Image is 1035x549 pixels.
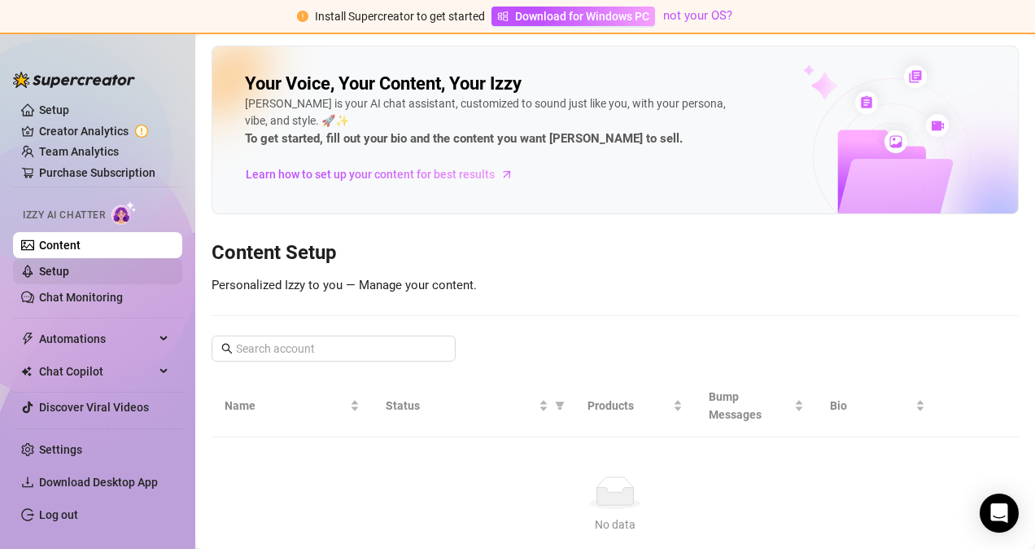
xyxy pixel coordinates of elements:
span: download [21,476,34,489]
a: not your OS? [663,8,732,23]
div: [PERSON_NAME] is your AI chat assistant, customized to sound just like you, with your persona, vi... [245,95,733,149]
strong: To get started, fill out your bio and the content you want [PERSON_NAME] to sell. [245,131,683,146]
h2: Your Voice, Your Content, Your Izzy [245,72,522,95]
span: filter [555,401,565,411]
a: Learn how to set up your content for best results [245,161,526,187]
a: Discover Viral Videos [39,401,149,414]
span: Izzy AI Chatter [23,208,105,223]
div: Open Intercom Messenger [980,494,1019,533]
span: Status [386,397,535,415]
img: AI Chatter [111,201,137,225]
a: Team Analytics [39,145,119,158]
a: Content [39,239,81,252]
span: windows [497,11,509,22]
a: Chat Monitoring [39,291,123,304]
img: ai-chatter-content-library-cLFOSyPT.png [766,47,1018,213]
span: Download Desktop App [39,476,158,489]
span: arrow-right [499,166,515,182]
span: Learn how to set up your content for best results [246,165,495,183]
input: Search account [236,340,433,358]
a: Log out [39,508,78,521]
span: exclamation-circle [297,11,308,22]
span: Automations [39,326,155,352]
a: Setup [39,103,69,116]
th: Bump Messages [696,375,817,437]
a: Creator Analytics exclamation-circle [39,118,169,144]
h3: Content Setup [212,240,1019,266]
span: Bio [830,397,912,415]
a: Settings [39,443,82,456]
th: Name [212,375,373,437]
div: No data [231,516,999,534]
span: filter [552,393,568,418]
a: Purchase Subscription [39,166,155,179]
span: search [221,343,233,354]
a: Setup [39,265,69,278]
a: Download for Windows PC [491,7,655,26]
span: Products [587,397,670,415]
th: Products [574,375,696,437]
span: Personalized Izzy to you — Manage your content. [212,278,477,292]
th: Status [373,375,574,437]
span: Install Supercreator to get started [315,10,485,23]
span: thunderbolt [21,332,34,345]
th: Bio [817,375,938,437]
span: Chat Copilot [39,358,155,384]
img: logo-BBDzfeDw.svg [13,72,135,88]
span: Name [225,397,347,415]
span: Download for Windows PC [515,7,649,25]
img: Chat Copilot [21,366,32,377]
span: Bump Messages [709,388,791,424]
